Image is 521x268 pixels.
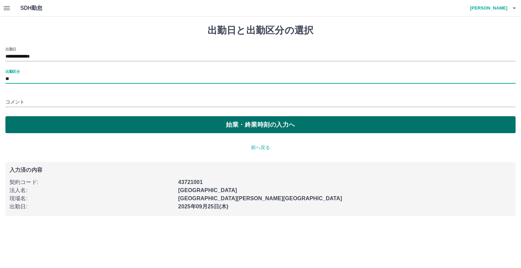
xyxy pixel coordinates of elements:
b: [GEOGRAPHIC_DATA] [178,187,237,193]
p: 法人名 : [9,186,174,194]
p: 現場名 : [9,194,174,203]
p: 契約コード : [9,178,174,186]
p: 出勤日 : [9,203,174,211]
b: [GEOGRAPHIC_DATA][PERSON_NAME][GEOGRAPHIC_DATA] [178,195,342,201]
b: 2025年09月25日(木) [178,204,228,209]
h1: 出勤日と出勤区分の選択 [5,25,516,36]
label: 出勤区分 [5,69,20,74]
button: 始業・終業時刻の入力へ [5,116,516,133]
label: 出勤日 [5,46,16,51]
b: 43721001 [178,179,202,185]
p: 入力済の内容 [9,167,512,173]
p: 前へ戻る [5,144,516,151]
